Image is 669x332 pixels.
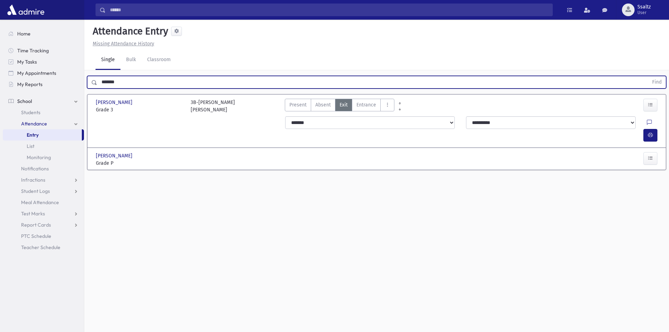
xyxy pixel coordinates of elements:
span: Teacher Schedule [21,244,60,250]
span: Students [21,109,40,116]
a: Attendance [3,118,84,129]
a: Monitoring [3,152,84,163]
span: Student Logs [21,188,50,194]
span: Grade P [96,160,184,167]
span: Grade 3 [96,106,184,113]
h5: Attendance Entry [90,25,168,37]
span: User [637,10,651,15]
span: Absent [315,101,331,109]
span: Test Marks [21,210,45,217]
span: List [27,143,34,149]
span: My Reports [17,81,42,87]
a: School [3,96,84,107]
span: Present [289,101,307,109]
a: Meal Attendance [3,197,84,208]
a: Time Tracking [3,45,84,56]
span: Meal Attendance [21,199,59,206]
a: PTC Schedule [3,230,84,242]
span: [PERSON_NAME] [96,152,134,160]
a: Home [3,28,84,39]
span: Attendance [21,121,47,127]
a: Students [3,107,84,118]
a: Classroom [142,50,176,70]
a: Student Logs [3,185,84,197]
a: My Appointments [3,67,84,79]
input: Search [106,4,552,16]
span: Entry [27,132,39,138]
a: My Reports [3,79,84,90]
a: Report Cards [3,219,84,230]
span: Exit [340,101,348,109]
span: School [17,98,32,104]
img: AdmirePro [6,3,46,17]
button: Find [648,76,666,88]
a: Entry [3,129,82,141]
span: Monitoring [27,154,51,161]
a: Bulk [120,50,142,70]
span: PTC Schedule [21,233,51,239]
a: Single [96,50,120,70]
span: Notifications [21,165,49,172]
a: Missing Attendance History [90,41,154,47]
span: [PERSON_NAME] [96,99,134,106]
a: Notifications [3,163,84,174]
a: Infractions [3,174,84,185]
span: Report Cards [21,222,51,228]
span: My Tasks [17,59,37,65]
span: Infractions [21,177,45,183]
a: Test Marks [3,208,84,219]
u: Missing Attendance History [93,41,154,47]
span: Ssaltz [637,4,651,10]
div: 3B-[PERSON_NAME] [PERSON_NAME] [191,99,235,113]
span: Entrance [356,101,376,109]
span: My Appointments [17,70,56,76]
a: List [3,141,84,152]
div: AttTypes [285,99,394,113]
span: Time Tracking [17,47,49,54]
a: My Tasks [3,56,84,67]
span: Home [17,31,31,37]
a: Teacher Schedule [3,242,84,253]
